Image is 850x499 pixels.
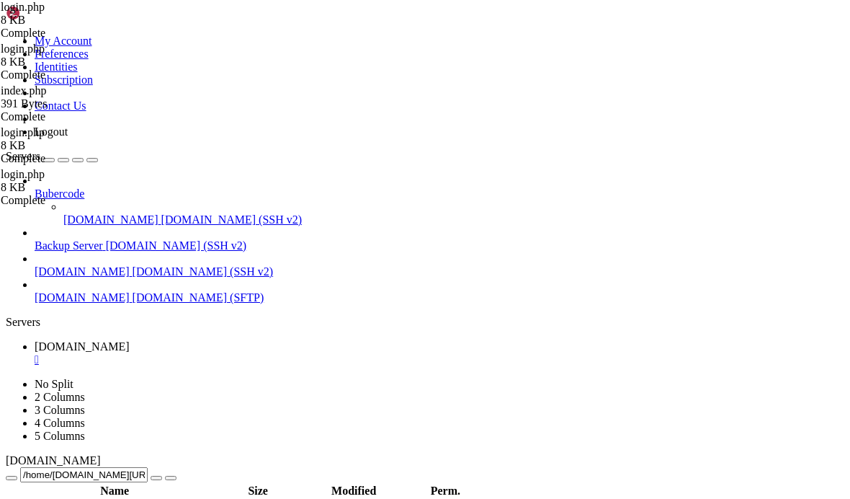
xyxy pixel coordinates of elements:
div: 8 KB [1,14,145,27]
span: login.php [1,168,145,194]
span: login.php [1,168,45,180]
div: Complete [1,194,145,207]
span: login.php [1,126,145,152]
div: 8 KB [1,56,145,69]
span: login.php [1,126,45,138]
span: login.php [1,43,145,69]
span: login.php [1,1,145,27]
span: index.php [1,84,145,110]
div: 8 KB [1,139,145,152]
span: index.php [1,84,47,97]
div: Complete [1,27,145,40]
span: login.php [1,43,45,55]
span: login.php [1,1,45,13]
div: 391 Bytes [1,97,145,110]
div: 8 KB [1,181,145,194]
div: Complete [1,69,145,81]
div: Complete [1,110,145,123]
div: Complete [1,152,145,165]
